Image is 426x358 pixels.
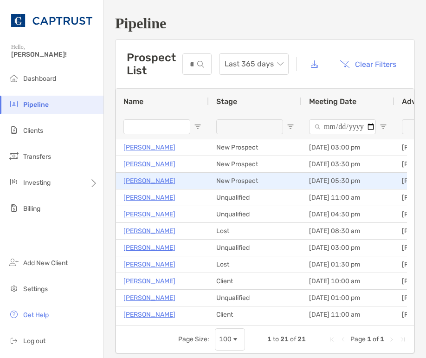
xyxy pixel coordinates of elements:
span: 1 [367,335,371,343]
div: Client [209,273,302,289]
a: [PERSON_NAME] [123,158,175,170]
a: [PERSON_NAME] [123,292,175,304]
div: New Prospect [209,139,302,156]
img: pipeline icon [8,98,19,110]
a: [PERSON_NAME] [123,275,175,287]
span: Billing [23,205,40,213]
div: [DATE] 08:30 am [302,223,394,239]
img: input icon [197,61,204,68]
div: Lost [209,256,302,273]
button: Open Filter Menu [380,123,387,130]
div: [DATE] 10:00 am [302,273,394,289]
span: to [273,335,279,343]
img: get-help icon [8,309,19,320]
div: Page Size: [178,335,209,343]
span: Add New Client [23,259,68,267]
span: 1 [267,335,271,343]
div: [DATE] 11:00 am [302,189,394,206]
img: settings icon [8,283,19,294]
div: New Prospect [209,173,302,189]
div: Next Page [388,336,395,343]
div: [DATE] 04:30 pm [302,206,394,222]
div: [DATE] 11:00 am [302,306,394,323]
span: Investing [23,179,51,187]
span: Page [350,335,366,343]
img: dashboard icon [8,72,19,84]
button: Clear Filters [333,54,403,74]
span: Last 365 days [225,54,283,74]
a: [PERSON_NAME] [123,175,175,187]
button: Open Filter Menu [194,123,201,130]
span: [PERSON_NAME]! [11,51,98,59]
div: [DATE] 01:30 pm [302,256,394,273]
div: Page Size [215,328,245,351]
a: [PERSON_NAME] [123,309,175,320]
a: [PERSON_NAME] [123,225,175,237]
span: Get Help [23,311,49,319]
h3: Prospect List [127,51,182,77]
img: transfers icon [8,150,19,162]
div: [DATE] 03:00 pm [302,240,394,256]
img: billing icon [8,202,19,214]
span: Stage [216,97,237,106]
div: First Page [328,336,336,343]
a: [PERSON_NAME] [123,192,175,203]
span: Meeting Date [309,97,356,106]
div: Unqualified [209,240,302,256]
div: Last Page [399,336,407,343]
input: Meeting Date Filter Input [309,119,376,134]
span: Transfers [23,153,51,161]
button: Open Filter Menu [287,123,294,130]
div: Unqualified [209,189,302,206]
span: Log out [23,337,45,345]
span: 21 [280,335,289,343]
a: [PERSON_NAME] [123,259,175,270]
span: 1 [380,335,384,343]
div: [DATE] 05:30 pm [302,173,394,189]
span: Pipeline [23,101,49,109]
div: Client [209,306,302,323]
div: [DATE] 03:00 pm [302,139,394,156]
div: Unqualified [209,290,302,306]
input: Name Filter Input [123,119,190,134]
span: Name [123,97,143,106]
span: Dashboard [23,75,56,83]
a: [PERSON_NAME] [123,142,175,153]
span: Clients [23,127,43,135]
div: Unqualified [209,206,302,222]
div: [DATE] 03:30 pm [302,156,394,172]
div: 100 [219,335,232,343]
img: clients icon [8,124,19,136]
img: add_new_client icon [8,257,19,268]
span: of [290,335,296,343]
span: of [373,335,379,343]
div: [DATE] 01:00 pm [302,290,394,306]
h1: Pipeline [115,15,415,32]
img: CAPTRUST Logo [11,4,92,37]
img: investing icon [8,176,19,188]
a: [PERSON_NAME] [123,208,175,220]
img: logout icon [8,335,19,346]
span: 21 [297,335,306,343]
div: New Prospect [209,156,302,172]
span: Settings [23,285,48,293]
a: [PERSON_NAME] [123,242,175,254]
div: Lost [209,223,302,239]
div: Previous Page [339,336,347,343]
